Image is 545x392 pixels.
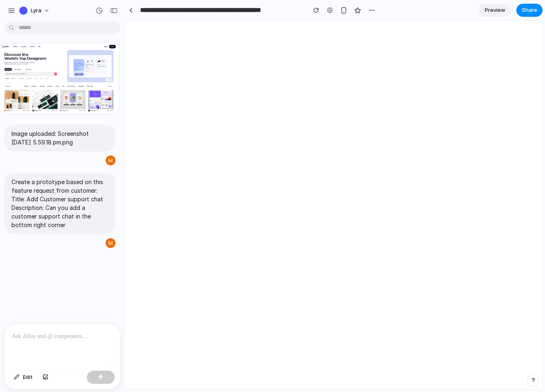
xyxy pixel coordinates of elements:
[16,4,54,17] button: Lyra
[516,4,543,17] button: Share
[10,371,37,384] button: Edit
[23,373,33,381] span: Edit
[11,129,108,146] p: Image uploaded: Screenshot [DATE] 5.59.18 pm.png
[522,6,537,14] span: Share
[485,6,505,14] span: Preview
[479,4,511,17] a: Preview
[31,7,41,15] span: Lyra
[11,178,108,229] p: Create a prototype based on this feature request from customer: Title: Add Customer support chat ...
